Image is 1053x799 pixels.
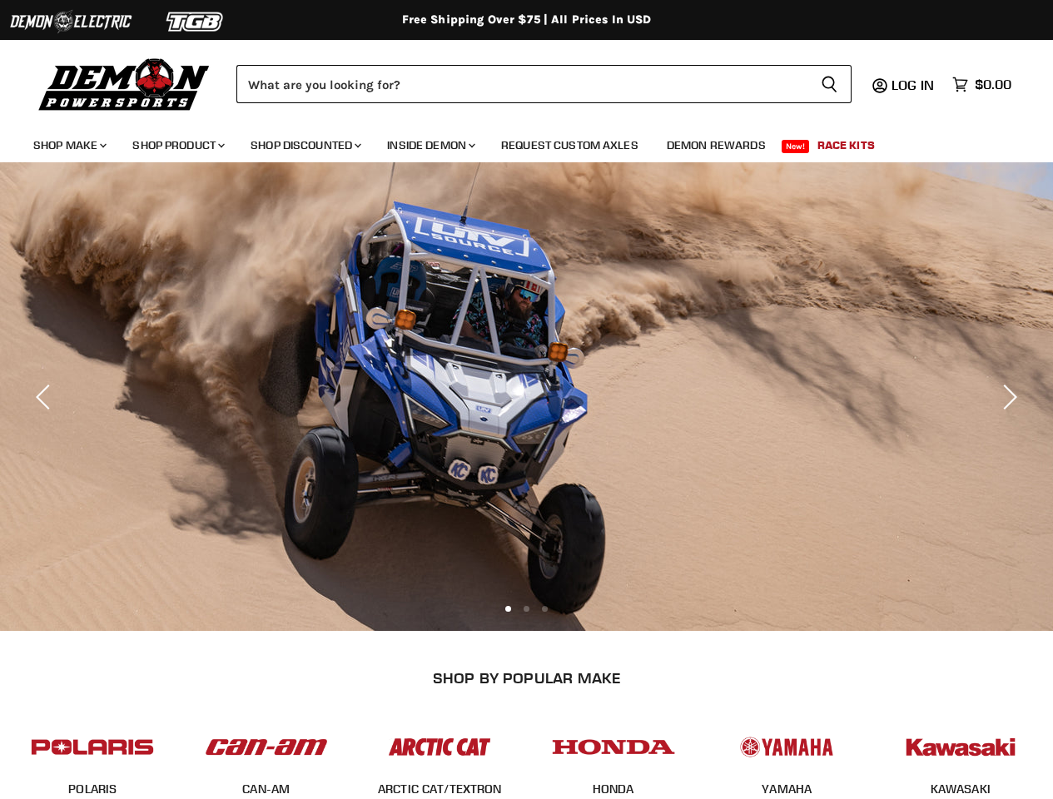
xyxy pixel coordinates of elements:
[133,6,258,37] img: TGB Logo 2
[68,782,117,798] span: POLARIS
[27,722,157,772] img: POPULAR_MAKE_logo_2_dba48cf1-af45-46d4-8f73-953a0f002620.jpg
[931,782,991,798] span: KAWASAKI
[892,77,934,93] span: Log in
[378,782,502,798] span: ARCTIC CAT/TEXTRON
[975,77,1011,92] span: $0.00
[120,128,235,162] a: Shop Product
[489,128,651,162] a: Request Custom Axles
[21,669,1033,687] h2: SHOP BY POPULAR MAKE
[21,128,117,162] a: Shop Make
[944,72,1020,97] a: $0.00
[68,782,117,797] a: POLARIS
[236,65,807,103] input: Search
[549,722,678,772] img: POPULAR_MAKE_logo_4_4923a504-4bac-4306-a1be-165a52280178.jpg
[654,128,778,162] a: Demon Rewards
[762,782,812,798] span: YAMAHA
[236,65,852,103] form: Product
[378,782,502,797] a: ARCTIC CAT/TEXTRON
[238,128,371,162] a: Shop Discounted
[593,782,634,797] a: HONDA
[505,606,511,612] li: Page dot 1
[931,782,991,797] a: KAWASAKI
[242,782,290,798] span: CAN-AM
[762,782,812,797] a: YAMAHA
[21,122,1007,162] ul: Main menu
[593,782,634,798] span: HONDA
[542,606,548,612] li: Page dot 3
[29,380,62,414] button: Previous
[8,6,133,37] img: Demon Electric Logo 2
[884,77,944,92] a: Log in
[375,722,504,772] img: POPULAR_MAKE_logo_3_027535af-6171-4c5e-a9bc-f0eccd05c5d6.jpg
[782,140,810,153] span: New!
[805,128,887,162] a: Race Kits
[524,606,529,612] li: Page dot 2
[375,128,485,162] a: Inside Demon
[722,722,852,772] img: POPULAR_MAKE_logo_5_20258e7f-293c-4aac-afa8-159eaa299126.jpg
[201,722,331,772] img: POPULAR_MAKE_logo_1_adc20308-ab24-48c4-9fac-e3c1a623d575.jpg
[33,54,216,113] img: Demon Powersports
[991,380,1024,414] button: Next
[896,722,1026,772] img: POPULAR_MAKE_logo_6_76e8c46f-2d1e-4ecc-b320-194822857d41.jpg
[242,782,290,797] a: CAN-AM
[807,65,852,103] button: Search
